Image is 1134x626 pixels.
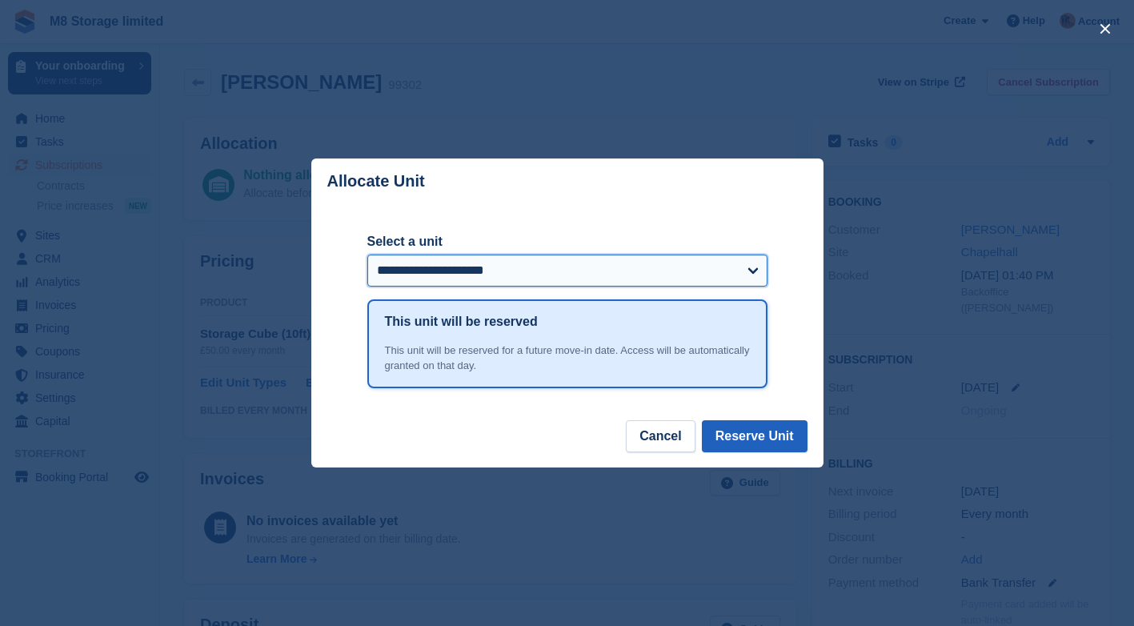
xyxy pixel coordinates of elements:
p: Allocate Unit [327,172,425,191]
h1: This unit will be reserved [385,312,538,331]
button: Reserve Unit [702,420,807,452]
label: Select a unit [367,232,767,251]
div: This unit will be reserved for a future move-in date. Access will be automatically granted on tha... [385,343,750,374]
button: Cancel [626,420,695,452]
button: close [1092,16,1118,42]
